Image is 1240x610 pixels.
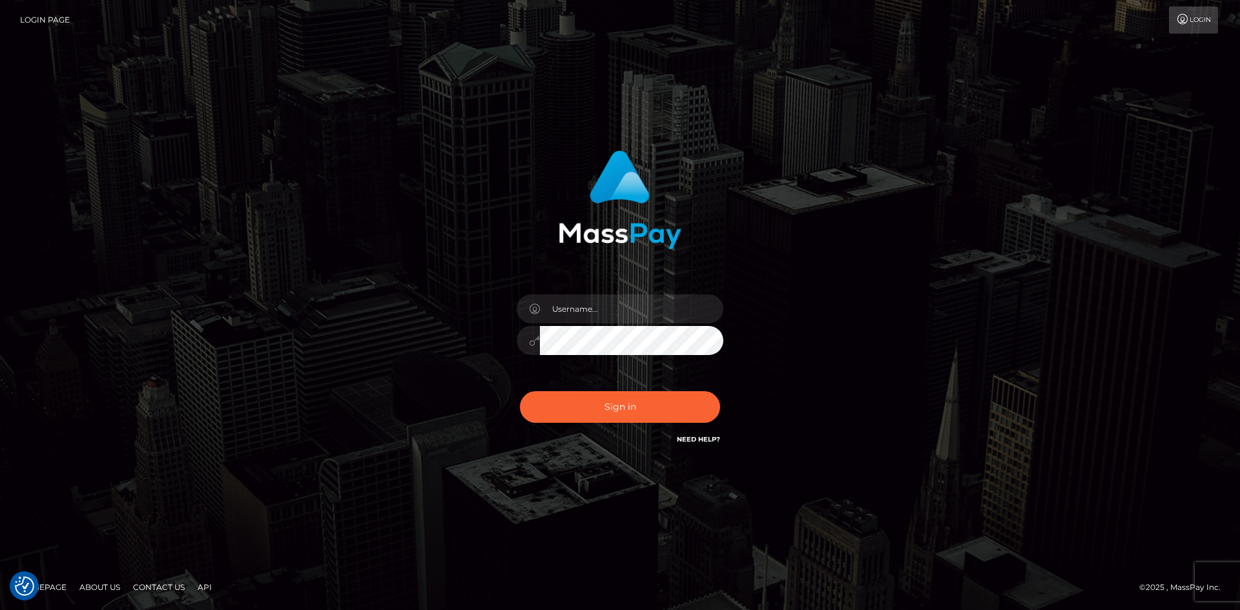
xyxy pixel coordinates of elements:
[74,577,125,597] a: About Us
[192,577,217,597] a: API
[559,150,681,249] img: MassPay Login
[14,577,72,597] a: Homepage
[1169,6,1218,34] a: Login
[540,294,723,323] input: Username...
[15,576,34,596] button: Consent Preferences
[677,435,720,443] a: Need Help?
[15,576,34,596] img: Revisit consent button
[520,391,720,423] button: Sign in
[128,577,190,597] a: Contact Us
[1139,580,1230,595] div: © 2025 , MassPay Inc.
[20,6,70,34] a: Login Page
